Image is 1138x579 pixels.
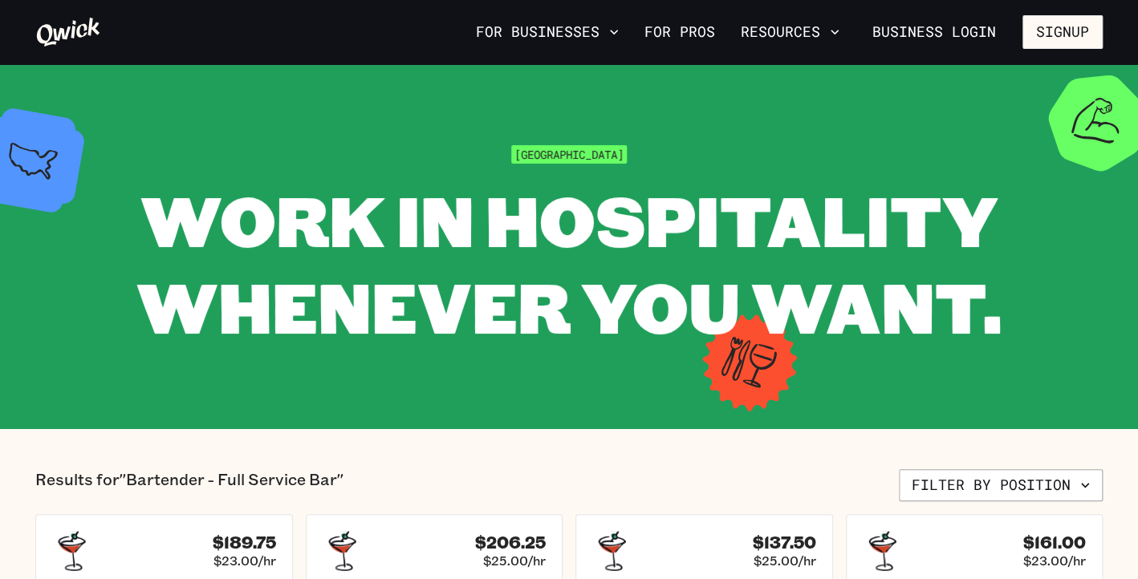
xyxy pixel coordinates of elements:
span: $23.00/hr [1023,553,1086,569]
span: $25.00/hr [754,553,816,569]
span: [GEOGRAPHIC_DATA] [511,145,627,164]
p: Results for "Bartender - Full Service Bar" [35,469,343,501]
h4: $137.50 [753,532,816,553]
span: WORK IN HOSPITALITY WHENEVER YOU WANT. [136,173,1002,352]
button: For Businesses [469,18,625,46]
span: $23.00/hr [213,553,276,569]
h4: $161.00 [1023,532,1086,553]
button: Resources [734,18,846,46]
a: For Pros [638,18,721,46]
a: Business Login [859,15,1010,49]
button: Filter by position [899,469,1103,501]
button: Signup [1022,15,1103,49]
span: $25.00/hr [483,553,546,569]
h4: $206.25 [475,532,546,553]
h4: $189.75 [213,532,276,553]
